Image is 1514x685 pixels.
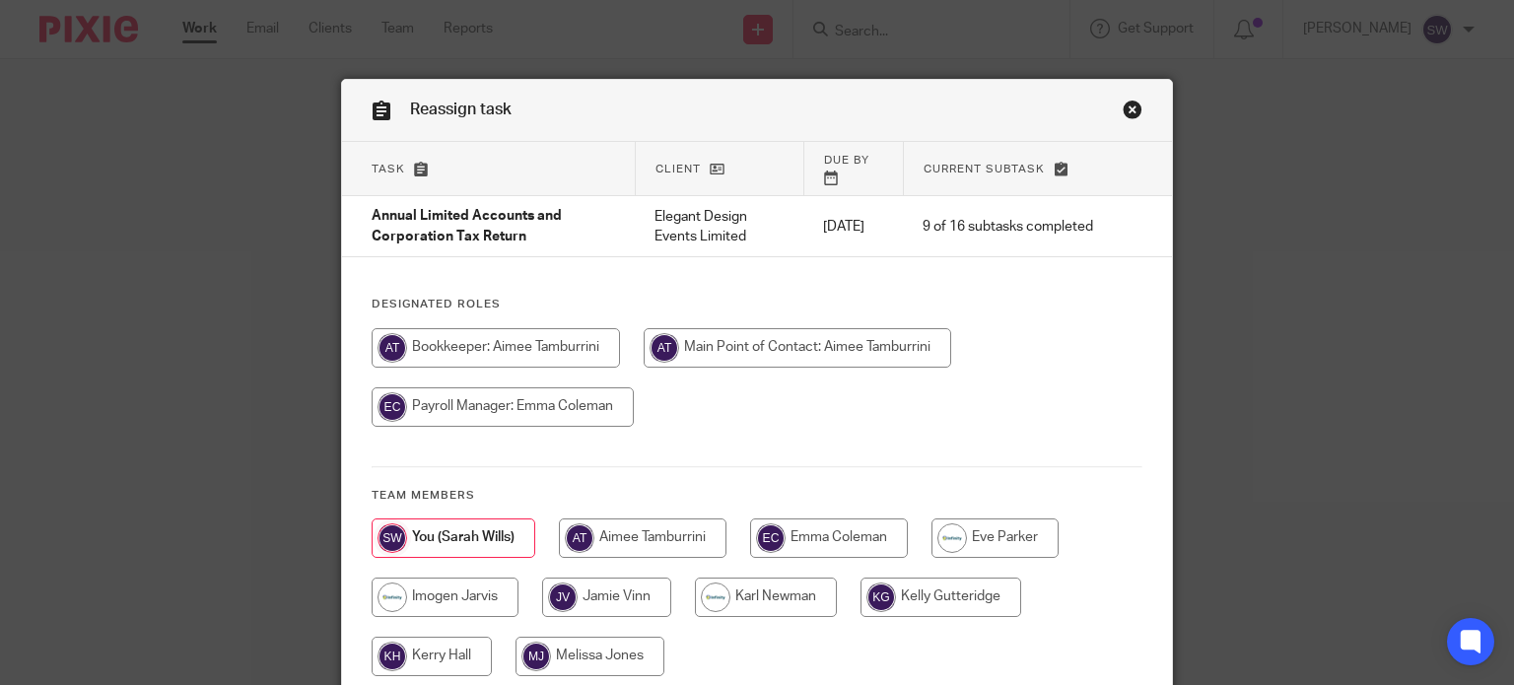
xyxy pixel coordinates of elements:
td: 9 of 16 subtasks completed [903,196,1113,257]
span: Reassign task [410,102,512,117]
span: Task [372,164,405,174]
h4: Team members [372,488,1143,504]
span: Client [655,164,701,174]
a: Close this dialog window [1123,100,1142,126]
span: Current subtask [924,164,1045,174]
p: Elegant Design Events Limited [654,207,784,247]
h4: Designated Roles [372,297,1143,312]
span: Due by [824,155,869,166]
span: Annual Limited Accounts and Corporation Tax Return [372,210,562,244]
p: [DATE] [823,217,883,237]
